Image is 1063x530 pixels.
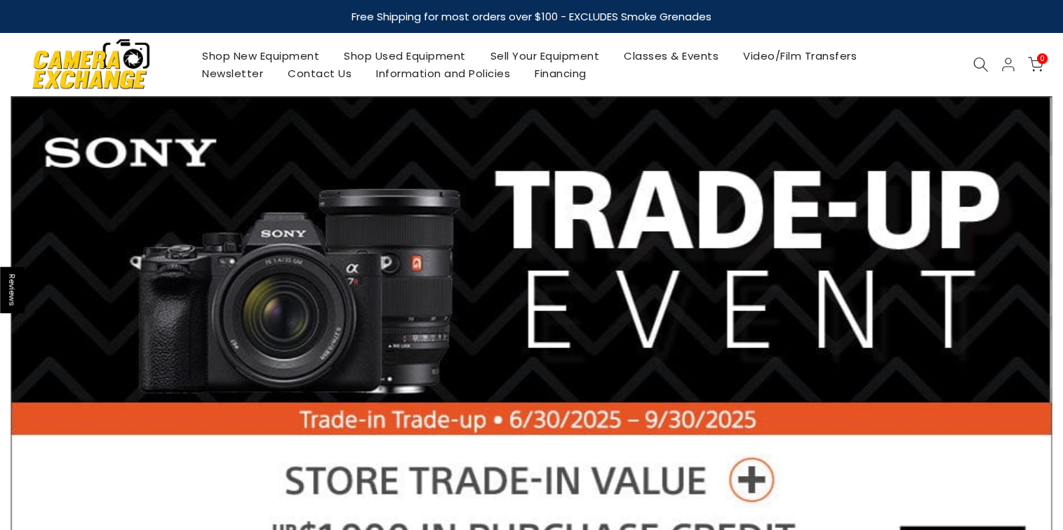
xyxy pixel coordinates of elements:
a: 0 [1028,57,1043,72]
a: Classes & Events [612,47,731,65]
a: Shop Used Equipment [332,47,479,65]
strong: Free Shipping for most orders over $100 - EXCLUDES Smoke Grenades [352,9,711,24]
a: Information and Policies [364,65,523,82]
a: Sell Your Equipment [478,47,612,65]
a: Newsletter [190,65,276,82]
a: Contact Us [276,65,364,82]
a: Video/Film Transfers [731,47,869,65]
a: Financing [523,65,599,82]
a: Shop New Equipment [190,47,332,65]
span: 0 [1037,53,1048,64]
